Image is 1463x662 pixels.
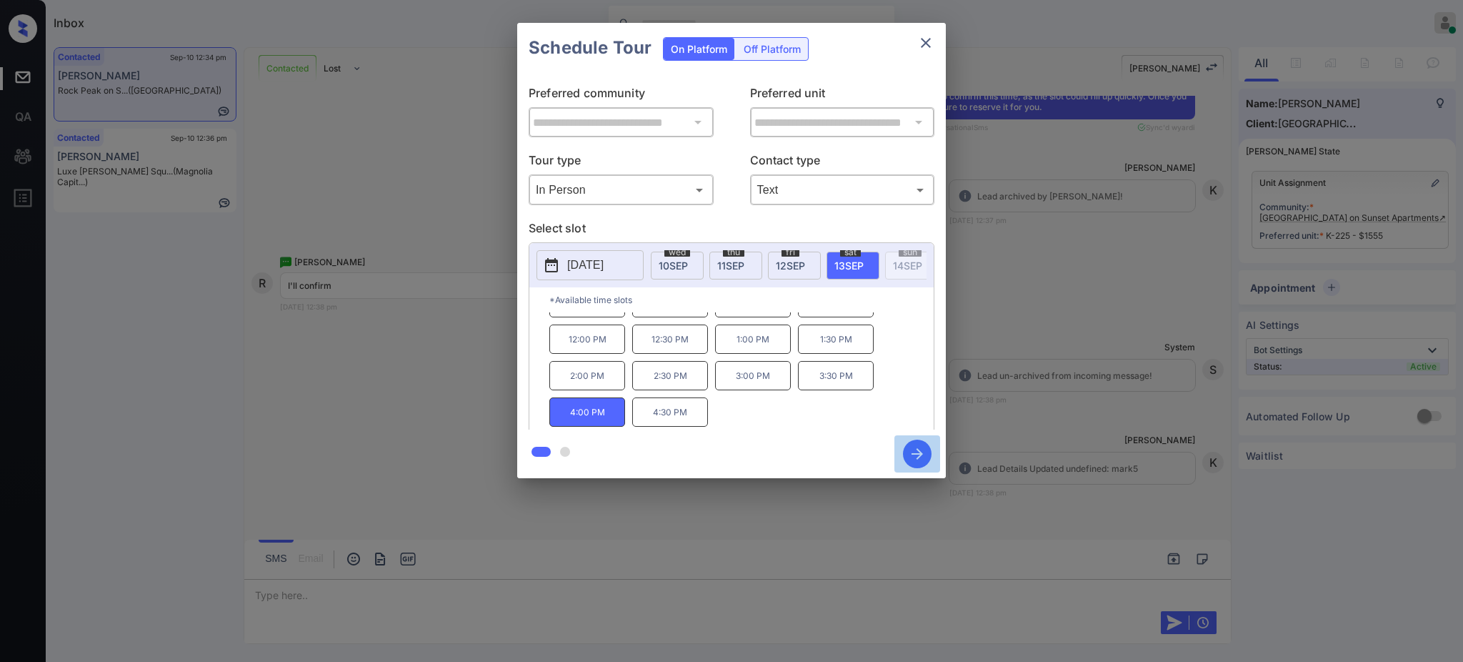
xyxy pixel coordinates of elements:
button: close [912,29,940,57]
div: Off Platform [737,38,808,60]
div: On Platform [664,38,734,60]
p: 3:30 PM [798,361,874,390]
p: 12:00 PM [549,325,625,354]
div: date-select [709,252,762,280]
p: 1:00 PM [715,325,791,354]
p: 1:30 PM [798,325,874,354]
div: date-select [768,252,821,280]
span: thu [723,248,744,257]
p: 4:00 PM [549,397,625,427]
p: 3:00 PM [715,361,791,390]
p: 4:30 PM [632,397,708,427]
span: wed [664,248,690,257]
div: Text [754,178,932,202]
div: date-select [827,252,879,280]
div: In Person [532,178,710,202]
p: *Available time slots [549,287,934,312]
span: 12 SEP [776,260,805,272]
p: 2:00 PM [549,361,625,390]
p: Tour type [529,152,714,174]
span: fri [782,248,799,257]
p: Preferred community [529,84,714,107]
button: btn-next [894,435,940,473]
p: [DATE] [567,257,604,274]
div: date-select [651,252,704,280]
span: sat [840,248,861,257]
span: 11 SEP [717,260,744,272]
p: 12:30 PM [632,325,708,354]
span: 13 SEP [834,260,864,272]
p: Contact type [750,152,935,174]
span: 10 SEP [659,260,688,272]
h2: Schedule Tour [517,23,663,73]
p: Select slot [529,219,934,242]
p: 2:30 PM [632,361,708,390]
button: [DATE] [536,250,644,280]
p: Preferred unit [750,84,935,107]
